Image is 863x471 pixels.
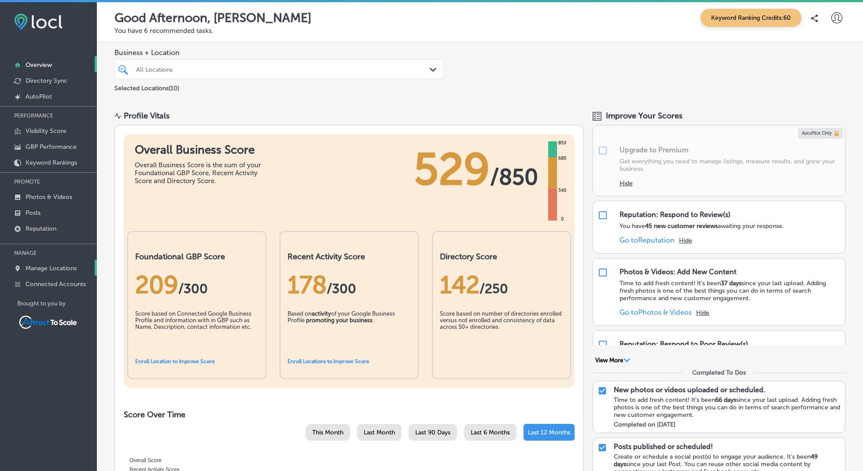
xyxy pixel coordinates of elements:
[124,410,575,419] h2: Score Over Time
[620,340,748,348] div: Reputation: Respond to Poor Review(s)
[135,310,258,354] div: Score based on Connected Google Business Profile and information with in GBP such as Name, Descri...
[114,48,443,57] span: Business + Location
[135,161,267,185] div: Overall Business Score is the sum of your Foundational GBP Score, Recent Activity Score and Direc...
[26,209,41,217] p: Posts
[288,358,369,364] a: Enroll Locations to Improve Score
[114,27,845,35] p: You have 6 recommended tasks.
[26,159,77,166] p: Keyword Rankings
[614,421,675,428] label: Completed on [DATE]
[620,280,841,302] p: Time to add fresh content! It's been since your last upload. Adding fresh photos is one of the be...
[440,252,563,261] h2: Directory Score
[440,310,563,354] div: Score based on number of directories enrolled versus not enrolled and consistency of data across ...
[415,429,450,436] span: Last 90 Days
[614,396,841,419] div: Time to add fresh content! It's been since your last upload. Adding fresh photos is one of the be...
[327,281,356,297] span: /300
[26,143,77,151] p: GBP Performance
[135,143,267,157] h1: Overall Business Score
[26,193,72,201] p: Photos & Videos
[593,357,633,364] button: View More
[306,317,372,324] b: promoting your business
[26,280,86,288] p: Connected Accounts
[479,281,508,297] span: /250
[17,300,97,307] p: Brought to you by
[620,180,633,187] button: Hide
[312,429,343,436] span: This Month
[123,457,162,464] span: Overall Score
[364,429,395,436] span: Last Month
[645,222,718,230] strong: 45 new customer reviews
[135,270,258,299] div: 209
[26,93,52,100] p: AutoPilot
[471,429,510,436] span: Last 6 Months
[679,237,692,244] button: Hide
[26,127,66,135] p: Visibility Score
[614,386,765,394] p: New photos or videos uploaded or scheduled.
[715,396,736,404] strong: 66 days
[490,164,538,190] span: / 850
[114,81,179,92] p: Selected Locations ( 10 )
[620,236,675,244] a: Go toReputation
[614,442,713,451] p: Posts published or scheduled!
[557,187,568,194] div: 340
[557,140,568,147] div: 850
[14,14,63,30] img: fda3e92497d09a02dc62c9cd864e3231.png
[17,314,79,331] img: Attract To Scale
[312,310,331,317] b: activity
[26,77,67,85] p: Directory Sync
[288,310,411,354] div: Based on of your Google Business Profile .
[288,252,411,261] h2: Recent Activity Score
[26,225,56,232] p: Reputation
[701,9,801,27] span: Keyword Ranking Credits: 60
[288,270,411,299] div: 178
[614,453,818,468] strong: 49 days
[620,268,737,276] div: Photos & Videos: Add New Content
[721,280,741,287] strong: 37 days
[692,369,746,376] div: Completed To Dos
[178,281,208,297] span: / 300
[696,309,709,316] button: Hide
[620,222,784,230] p: You have awaiting your response.
[124,111,170,121] div: Profile Vitals
[528,429,570,436] span: Last 12 Months
[559,216,565,223] div: 0
[114,11,311,25] p: Good Afternoon, [PERSON_NAME]
[557,155,568,162] div: 680
[26,61,52,69] p: Overview
[440,270,563,299] div: 142
[135,358,215,364] a: Enroll Location to Improve Score
[620,210,730,219] div: Reputation: Respond to Review(s)
[135,252,258,261] h2: Foundational GBP Score
[26,265,77,272] p: Manage Locations
[620,308,692,316] a: Go toPhotos & Videos
[136,66,431,73] div: All Locations
[414,143,490,196] span: 529
[606,111,682,121] span: Improve Your Scores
